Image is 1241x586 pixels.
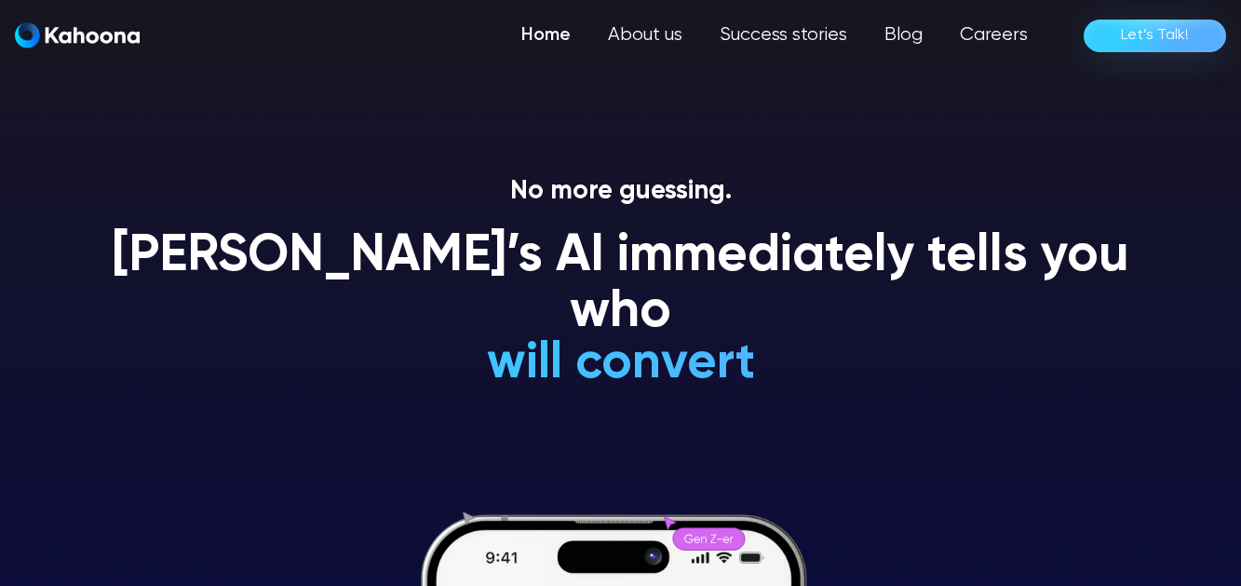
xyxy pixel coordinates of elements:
g: Gen Z-er [684,535,733,543]
div: Let’s Talk! [1121,20,1189,50]
a: Blog [866,17,941,54]
p: No more guessing. [90,176,1152,208]
a: Let’s Talk! [1084,20,1226,52]
a: Careers [941,17,1046,54]
a: home [15,22,140,49]
a: Home [503,17,589,54]
a: About us [589,17,701,54]
a: Success stories [701,17,866,54]
h1: will convert [346,336,895,391]
img: Kahoona logo white [15,22,140,48]
h1: [PERSON_NAME]’s AI immediately tells you who [90,229,1152,340]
